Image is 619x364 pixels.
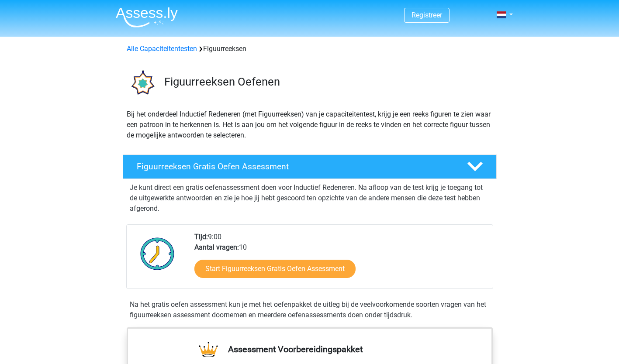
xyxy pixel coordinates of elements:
a: Start Figuurreeksen Gratis Oefen Assessment [194,260,356,278]
img: Assessly [116,7,178,27]
div: Na het gratis oefen assessment kun je met het oefenpakket de uitleg bij de veelvoorkomende soorte... [126,299,493,320]
img: Klok [135,232,180,275]
h4: Figuurreeksen Gratis Oefen Assessment [137,161,453,172]
p: Bij het onderdeel Inductief Redeneren (met Figuurreeksen) van je capaciteitentest, krijg je een r... [127,109,493,141]
b: Aantal vragen: [194,243,239,251]
a: Alle Capaciteitentesten [127,45,197,53]
a: Registreer [412,11,442,19]
div: Figuurreeksen [123,44,496,54]
img: figuurreeksen [123,65,160,102]
a: Figuurreeksen Gratis Oefen Assessment [119,155,500,179]
p: Je kunt direct een gratis oefenassessment doen voor Inductief Redeneren. Na afloop van de test kr... [130,182,490,214]
div: 9:00 10 [188,232,492,288]
h3: Figuurreeksen Oefenen [164,75,490,89]
b: Tijd: [194,233,208,241]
